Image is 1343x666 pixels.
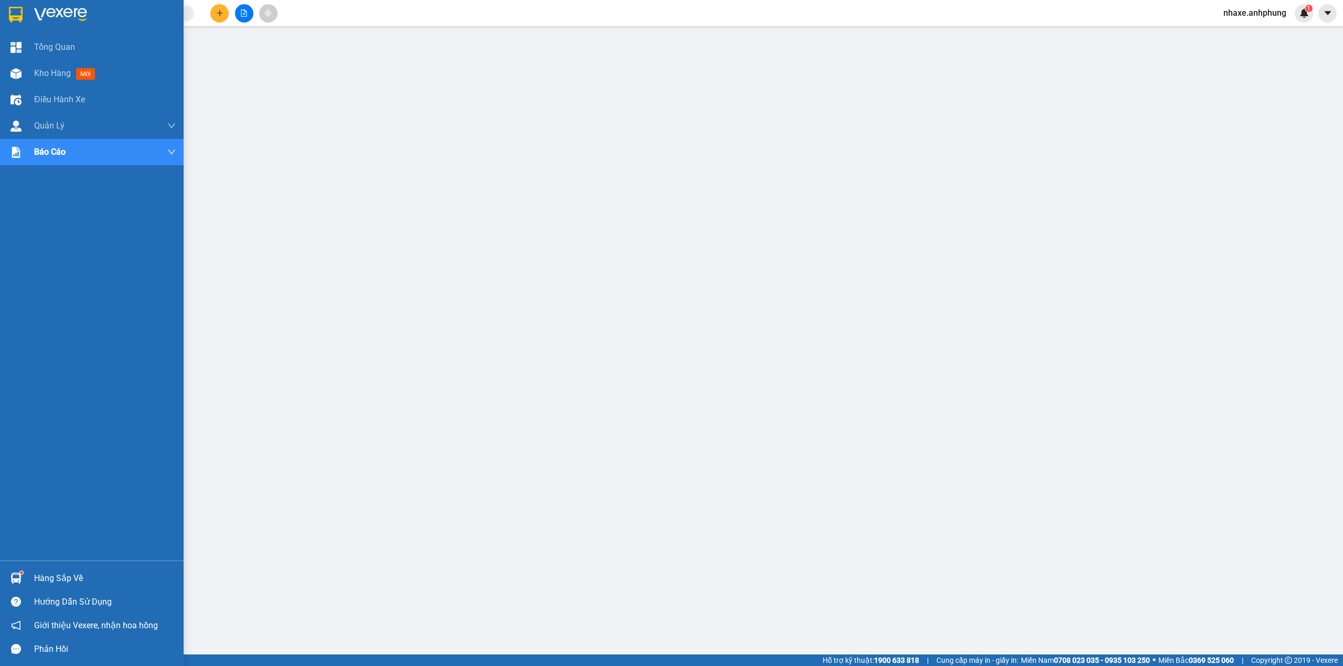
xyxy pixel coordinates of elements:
sup: 1 [1305,5,1313,12]
span: nhaxe.anhphung [1215,6,1295,19]
div: Hướng dẫn sử dụng [34,594,176,610]
span: notification [11,620,21,630]
span: ⚪️ [1153,658,1156,662]
span: 1 [1307,5,1310,12]
img: warehouse-icon [10,94,22,105]
span: Báo cáo [34,145,66,158]
span: Cung cấp máy in - giấy in: [936,654,1018,666]
span: Giới thiệu Vexere, nhận hoa hồng [34,619,158,632]
span: caret-down [1323,8,1333,18]
img: logo-vxr [9,7,23,23]
span: Tổng Quan [34,40,75,53]
span: | [927,654,929,666]
img: solution-icon [10,147,22,158]
span: Điều hành xe [34,93,85,106]
span: mới [76,68,95,80]
span: Kho hàng [34,68,71,78]
span: Quản Lý [34,119,65,132]
div: Phản hồi [34,641,176,657]
span: Miền Nam [1021,654,1150,666]
span: Hỗ trợ kỹ thuật: [823,654,919,666]
button: caret-down [1318,4,1337,23]
strong: 1900 633 818 [874,656,919,664]
span: question-circle [11,597,21,607]
button: file-add [235,4,253,23]
span: message [11,644,21,654]
strong: 0708 023 035 - 0935 103 250 [1054,656,1150,664]
span: copyright [1285,657,1292,664]
img: warehouse-icon [10,573,22,584]
span: Miền Bắc [1158,654,1234,666]
img: warehouse-icon [10,121,22,132]
img: icon-new-feature [1299,8,1309,18]
img: dashboard-icon [10,42,22,53]
sup: 1 [20,571,23,574]
span: down [167,122,176,130]
button: plus [210,4,229,23]
div: Hàng sắp về [34,571,176,586]
button: aim [259,4,278,23]
span: down [167,148,176,156]
span: file-add [240,9,248,17]
span: | [1242,654,1243,666]
img: warehouse-icon [10,68,22,79]
span: plus [216,9,223,17]
strong: 0369 525 060 [1189,656,1234,664]
span: aim [264,9,272,17]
